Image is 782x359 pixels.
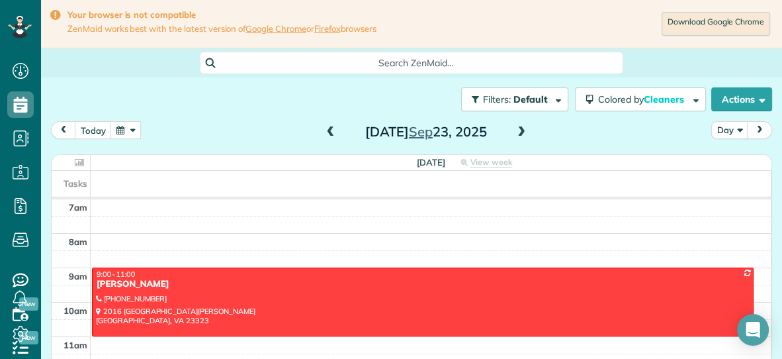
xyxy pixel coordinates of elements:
span: 9:00 - 11:00 [97,270,135,279]
button: prev [51,121,76,139]
span: Sep [409,123,433,140]
a: Download Google Chrome [662,12,770,36]
button: Filters: Default [461,87,568,111]
span: Colored by [598,93,689,105]
span: 7am [69,202,87,213]
span: ZenMaid works best with the latest version of or browsers [67,23,376,34]
button: Colored byCleaners [575,87,706,111]
span: [DATE] [417,157,445,168]
span: Default [513,93,548,105]
span: 9am [69,271,87,282]
div: [PERSON_NAME] [96,279,750,290]
div: Open Intercom Messenger [737,314,769,346]
span: Cleaners [644,93,686,105]
a: Filters: Default [455,87,568,111]
span: 11am [64,340,87,350]
strong: Your browser is not compatible [67,9,376,21]
span: View week [470,157,512,168]
button: Actions [711,87,772,111]
button: next [747,121,772,139]
button: today [75,121,112,139]
a: Google Chrome [245,23,306,34]
a: Firefox [314,23,341,34]
span: 8am [69,236,87,247]
span: Filters: [483,93,511,105]
span: 10am [64,305,87,316]
span: Tasks [64,178,87,189]
h2: [DATE] 23, 2025 [343,125,509,139]
button: Day [711,121,748,139]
